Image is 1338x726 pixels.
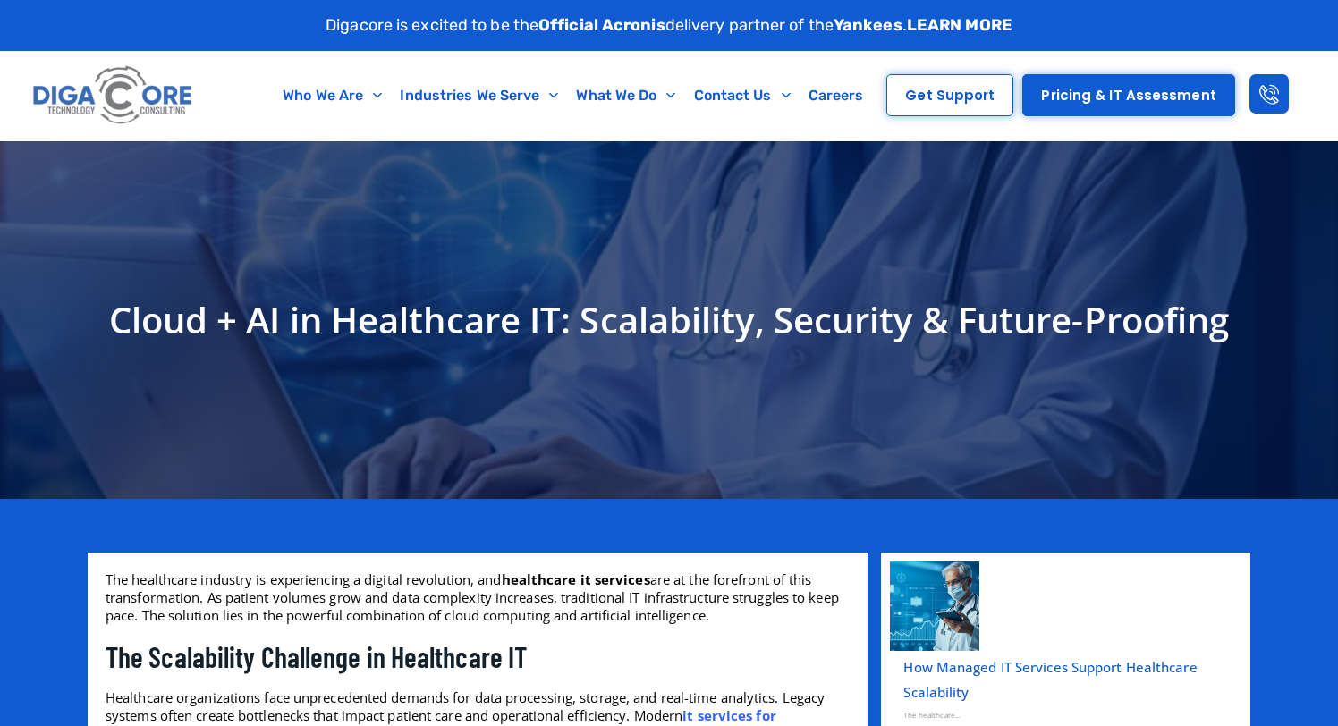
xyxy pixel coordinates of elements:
[800,75,873,116] a: Careers
[907,15,1012,35] a: LEARN MORE
[567,75,684,116] a: What We Do
[106,638,850,676] h2: The Scalability Challenge in Healthcare IT
[502,570,650,588] strong: healthcare it services
[538,15,665,35] strong: Official Acronis
[97,293,1241,347] h1: Cloud + AI in Healthcare IT: Scalability, Security & Future-Proofing
[29,60,198,131] img: Digacore logo 1
[886,74,1013,116] a: Get Support
[903,658,1197,702] a: How Managed IT Services Support Healthcare Scalability
[106,570,850,624] p: The healthcare industry is experiencing a digital revolution, and are at the forefront of this tr...
[269,75,878,116] nav: Menu
[1022,74,1234,116] a: Pricing & IT Assessment
[391,75,567,116] a: Industries We Serve
[905,89,995,102] span: Get Support
[326,13,1012,38] p: Digacore is excited to be the delivery partner of the .
[685,75,800,116] a: Contact Us
[834,15,902,35] strong: Yankees
[890,561,979,651] img: How Managed IT Services Support Healthcare Scalability
[274,75,391,116] a: Who We Are
[1041,89,1215,102] span: Pricing & IT Assessment
[903,706,1228,724] div: The healthcare...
